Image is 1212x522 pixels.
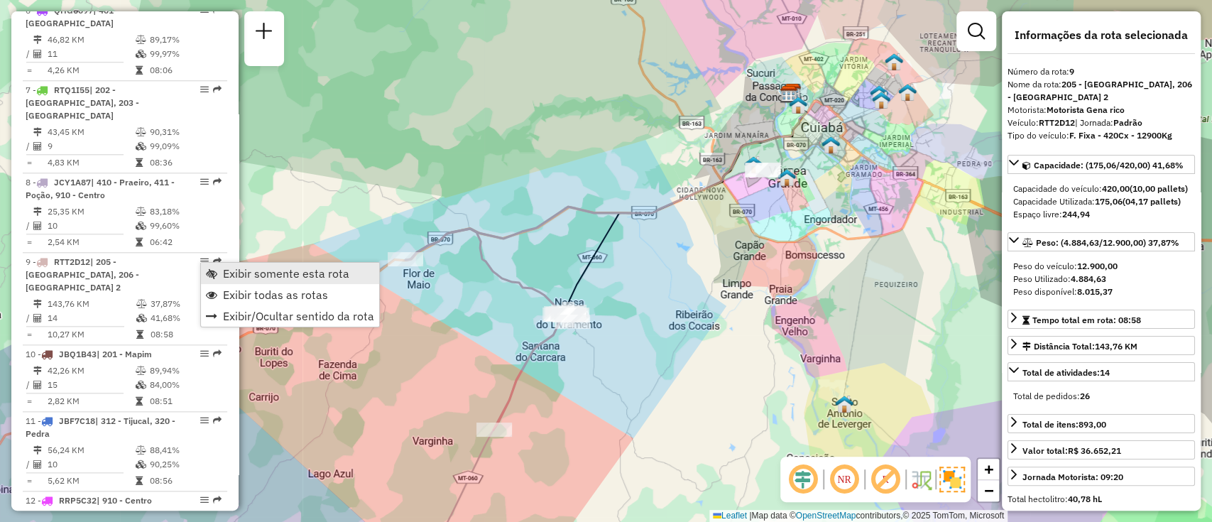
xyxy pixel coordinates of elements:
i: % de utilização da cubagem [136,50,146,58]
td: 08:58 [150,327,214,342]
img: WCL Centro Sul I [821,136,840,154]
i: % de utilização do peso [136,446,146,455]
a: Jornada Motorista: 09:20 [1008,467,1195,486]
a: Valor total:R$ 36.652,21 [1008,440,1195,460]
td: 11 [47,47,135,61]
div: Valor total: [1022,445,1121,457]
i: Distância Total [33,366,42,375]
span: 143,76 KM [1095,341,1137,352]
span: | 312 - Tijucal, 320 - Pedra [26,415,175,439]
div: Tipo do veículo: [1008,129,1195,142]
div: Total de atividades:14 [1008,384,1195,408]
span: | 202 - [GEOGRAPHIC_DATA], 203 - [GEOGRAPHIC_DATA] [26,85,139,121]
i: % de utilização do peso [136,207,146,216]
td: 37,87% [150,297,214,311]
i: Tempo total em rota [136,158,143,167]
span: RTT2D12 [54,256,90,267]
i: % de utilização do peso [136,128,146,136]
td: 10 [47,219,135,233]
td: 56,24 KM [47,443,135,457]
i: % de utilização da cubagem [136,460,146,469]
strong: 244,94 [1062,209,1090,219]
div: Total de itens: [1022,418,1106,431]
li: Exibir somente esta rota [201,263,379,284]
img: 109 UDC Light Várzea Grande [777,168,796,187]
td: = [26,474,33,488]
td: 46,82 KM [47,33,135,47]
i: Distância Total [33,300,42,308]
td: = [26,235,33,249]
a: Tempo total em rota: 08:58 [1008,310,1195,329]
td: 25,35 KM [47,205,135,219]
i: Total de Atividades [33,381,42,389]
strong: Motorista Gena rico [1047,104,1125,115]
strong: 8.015,37 [1077,286,1113,297]
strong: F. Fixa - 420Cx - 12900Kg [1069,130,1172,141]
div: Atividade não roteirizada - SUPERMERCADO ESTACAO [745,163,780,177]
strong: (04,17 pallets) [1123,196,1181,207]
span: Ocultar deslocamento [786,462,820,496]
span: − [984,482,993,499]
em: Opções [200,416,209,425]
i: % de utilização da cubagem [136,222,146,230]
em: Rota exportada [213,257,222,266]
i: Total de Atividades [33,222,42,230]
span: 9 - [26,256,139,293]
em: Opções [200,85,209,94]
span: JBQ1B43 [59,349,97,359]
div: Total de pedidos: [1013,390,1189,403]
td: = [26,327,33,342]
a: Capacidade: (175,06/420,00) 41,68% [1008,155,1195,174]
td: 84,00% [149,378,221,392]
td: 4,26 KM [47,63,135,77]
i: % de utilização da cubagem [136,314,147,322]
a: Zoom in [978,459,999,480]
span: 7 - [26,85,139,121]
img: PA - Barão de Melgaço [835,395,853,413]
span: RRP5C32 [59,495,97,506]
strong: 420,00 [1102,183,1130,194]
a: OpenStreetMap [796,511,856,521]
td: 90,25% [149,457,221,472]
strong: R$ 36.652,21 [1068,445,1121,456]
div: Capacidade do veículo: [1013,183,1189,195]
strong: RTT2D12 [1039,117,1075,128]
i: Tempo total em rota [136,66,143,75]
span: RTQ1I55 [54,85,89,95]
li: Exibir todas as rotas [201,284,379,305]
td: 10,27 KM [47,327,136,342]
td: / [26,139,33,153]
td: 10 [47,457,135,472]
span: 8 - [26,177,175,200]
td: 89,17% [149,33,221,47]
strong: 40,78 hL [1068,494,1102,504]
td: 14 [47,311,136,325]
img: WCL Morada da Serra III [885,53,903,71]
strong: 14 [1100,367,1110,378]
span: | 910 - Centro [97,495,152,506]
td: 43,45 KM [47,125,135,139]
strong: 893,00 [1079,419,1106,430]
span: Ocultar NR [827,462,861,496]
div: Motorista: [1008,104,1195,116]
div: Jornada Motorista: 09:20 [1022,471,1123,484]
td: = [26,156,33,170]
td: 4,83 KM [47,156,135,170]
i: Tempo total em rota [136,238,143,246]
i: Total de Atividades [33,314,42,322]
strong: 26 [1080,391,1090,401]
td: / [26,311,33,325]
i: % de utilização do peso [136,300,147,308]
div: Número da rota: [1008,65,1195,78]
div: Atividade não roteirizada - SUPERMERCADO ESTACAO [745,163,780,178]
em: Rota exportada [213,178,222,186]
span: | [749,511,751,521]
i: Distância Total [33,207,42,216]
i: Distância Total [33,446,42,455]
img: WCL Várzea Grande [744,156,763,174]
span: Exibir rótulo [868,462,902,496]
strong: (10,00 pallets) [1130,183,1188,194]
span: | 201 - Mapim [97,349,152,359]
td: 42,26 KM [47,364,135,378]
strong: 4.884,63 [1071,273,1106,284]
